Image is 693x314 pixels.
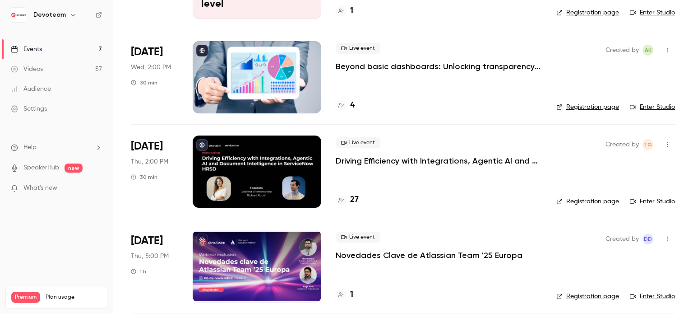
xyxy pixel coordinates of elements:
[131,79,157,86] div: 30 min
[46,294,102,301] span: Plan usage
[11,292,40,303] span: Premium
[131,252,169,261] span: Thu, 5:00 PM
[131,41,178,113] div: Nov 5 Wed, 2:00 PM (Europe/Amsterdam)
[350,5,353,17] h4: 1
[131,234,163,248] span: [DATE]
[23,143,37,152] span: Help
[336,289,353,301] a: 1
[605,139,639,150] span: Created by
[350,194,359,206] h4: 27
[605,45,639,56] span: Created by
[336,99,355,112] a: 4
[11,8,26,22] img: Devoteam
[556,292,619,301] a: Registration page
[605,234,639,244] span: Created by
[642,45,653,56] span: Adrianna Kielin
[645,45,651,56] span: AK
[131,45,163,59] span: [DATE]
[131,63,171,72] span: Wed, 2:00 PM
[11,65,43,74] div: Videos
[336,194,359,206] a: 27
[336,137,380,148] span: Live event
[644,234,652,244] span: DD
[131,268,146,275] div: 1 h
[11,84,51,94] div: Audience
[11,104,47,113] div: Settings
[556,103,619,112] a: Registration page
[336,5,353,17] a: 1
[642,234,653,244] span: Daniel Duarte
[336,155,542,166] a: Driving Efficiency with Integrations, Agentic AI and Document Intelligence in ServiceNow HRSD
[644,139,652,150] span: TG
[630,8,675,17] a: Enter Studio
[336,61,542,72] a: Beyond basic dashboards: Unlocking transparency with ServiceNow data reporting
[23,183,57,193] span: What's new
[630,197,675,206] a: Enter Studio
[350,99,355,112] h4: 4
[556,8,619,17] a: Registration page
[630,292,675,301] a: Enter Studio
[131,230,178,302] div: Nov 6 Thu, 5:00 PM (Europe/Madrid)
[336,250,522,261] a: Novedades Clave de Atlassian Team '25 Europa
[336,232,380,243] span: Live event
[131,136,178,208] div: Nov 6 Thu, 2:00 PM (Europe/Prague)
[131,139,163,154] span: [DATE]
[65,164,83,173] span: new
[630,103,675,112] a: Enter Studio
[336,43,380,54] span: Live event
[350,289,353,301] h4: 1
[23,163,59,173] a: SpeakerHub
[642,139,653,150] span: Tereza Gáliková
[11,45,42,54] div: Events
[33,10,66,19] h6: Devoteam
[11,143,102,152] li: help-dropdown-opener
[556,197,619,206] a: Registration page
[131,173,157,181] div: 30 min
[131,157,168,166] span: Thu, 2:00 PM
